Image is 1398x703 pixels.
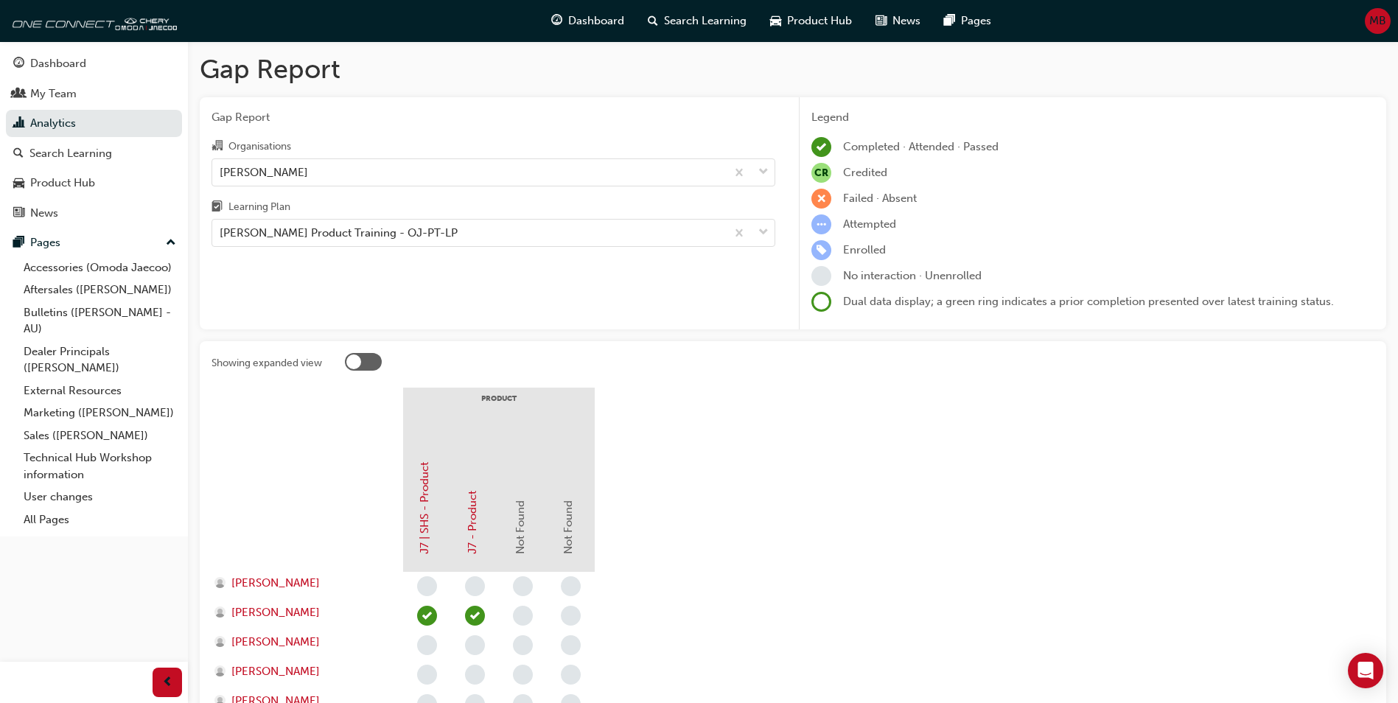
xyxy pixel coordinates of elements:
[13,177,24,190] span: car-icon
[465,665,485,685] span: learningRecordVerb_NONE-icon
[568,13,624,29] span: Dashboard
[1348,653,1383,688] div: Open Intercom Messenger
[417,576,437,596] span: learningRecordVerb_NONE-icon
[811,163,831,183] span: null-icon
[13,57,24,71] span: guage-icon
[417,635,437,655] span: learningRecordVerb_NONE-icon
[18,508,182,531] a: All Pages
[200,53,1386,85] h1: Gap Report
[513,576,533,596] span: learningRecordVerb_NONE-icon
[843,295,1334,308] span: Dual data display; a green ring indicates a prior completion presented over latest training status.
[876,12,887,30] span: news-icon
[231,604,320,621] span: [PERSON_NAME]
[513,635,533,655] span: learningRecordVerb_NONE-icon
[13,117,24,130] span: chart-icon
[162,674,173,692] span: prev-icon
[18,380,182,402] a: External Resources
[932,6,1003,36] a: pages-iconPages
[6,140,182,167] a: Search Learning
[29,145,112,162] div: Search Learning
[636,6,758,36] a: search-iconSearch Learning
[770,12,781,30] span: car-icon
[551,12,562,30] span: guage-icon
[403,388,595,424] div: PRODUCT
[843,192,917,205] span: Failed · Absent
[811,109,1374,126] div: Legend
[562,500,575,554] span: Not Found
[18,301,182,340] a: Bulletins ([PERSON_NAME] - AU)
[513,606,533,626] span: learningRecordVerb_NONE-icon
[18,424,182,447] a: Sales ([PERSON_NAME])
[664,13,747,29] span: Search Learning
[864,6,932,36] a: news-iconNews
[13,207,24,220] span: news-icon
[892,13,920,29] span: News
[30,55,86,72] div: Dashboard
[18,256,182,279] a: Accessories (Omoda Jaecoo)
[13,88,24,101] span: people-icon
[417,665,437,685] span: learningRecordVerb_NONE-icon
[961,13,991,29] span: Pages
[220,225,458,242] div: [PERSON_NAME] Product Training - OJ-PT-LP
[513,665,533,685] span: learningRecordVerb_NONE-icon
[843,166,887,179] span: Credited
[214,575,389,592] a: [PERSON_NAME]
[6,110,182,137] a: Analytics
[166,234,176,253] span: up-icon
[465,606,485,626] span: learningRecordVerb_PASS-icon
[214,663,389,680] a: [PERSON_NAME]
[1369,13,1386,29] span: MB
[561,635,581,655] span: learningRecordVerb_NONE-icon
[539,6,636,36] a: guage-iconDashboard
[514,500,527,554] span: Not Found
[231,575,320,592] span: [PERSON_NAME]
[648,12,658,30] span: search-icon
[417,606,437,626] span: learningRecordVerb_PASS-icon
[843,140,999,153] span: Completed · Attended · Passed
[6,80,182,108] a: My Team
[465,576,485,596] span: learningRecordVerb_NONE-icon
[6,200,182,227] a: News
[212,356,322,371] div: Showing expanded view
[228,139,291,154] div: Organisations
[228,200,290,214] div: Learning Plan
[811,137,831,157] span: learningRecordVerb_COMPLETE-icon
[465,635,485,655] span: learningRecordVerb_NONE-icon
[561,665,581,685] span: learningRecordVerb_NONE-icon
[1365,8,1391,34] button: MB
[6,169,182,197] a: Product Hub
[18,340,182,380] a: Dealer Principals ([PERSON_NAME])
[18,486,182,508] a: User changes
[212,201,223,214] span: learningplan-icon
[30,85,77,102] div: My Team
[212,109,775,126] span: Gap Report
[843,217,896,231] span: Attempted
[18,279,182,301] a: Aftersales ([PERSON_NAME])
[6,229,182,256] button: Pages
[231,663,320,680] span: [PERSON_NAME]
[214,604,389,621] a: [PERSON_NAME]
[811,214,831,234] span: learningRecordVerb_ATTEMPT-icon
[6,47,182,229] button: DashboardMy TeamAnalyticsSearch LearningProduct HubNews
[811,266,831,286] span: learningRecordVerb_NONE-icon
[30,234,60,251] div: Pages
[231,634,320,651] span: [PERSON_NAME]
[18,447,182,486] a: Technical Hub Workshop information
[758,6,864,36] a: car-iconProduct Hub
[30,175,95,192] div: Product Hub
[561,576,581,596] span: learningRecordVerb_NONE-icon
[214,634,389,651] a: [PERSON_NAME]
[13,147,24,161] span: search-icon
[7,6,177,35] a: oneconnect
[787,13,852,29] span: Product Hub
[944,12,955,30] span: pages-icon
[30,205,58,222] div: News
[561,606,581,626] span: learningRecordVerb_NONE-icon
[466,491,479,554] a: J7 - Product
[13,237,24,250] span: pages-icon
[418,462,431,554] a: J7 | SHS - Product
[220,164,308,181] div: [PERSON_NAME]
[811,240,831,260] span: learningRecordVerb_ENROLL-icon
[758,163,769,182] span: down-icon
